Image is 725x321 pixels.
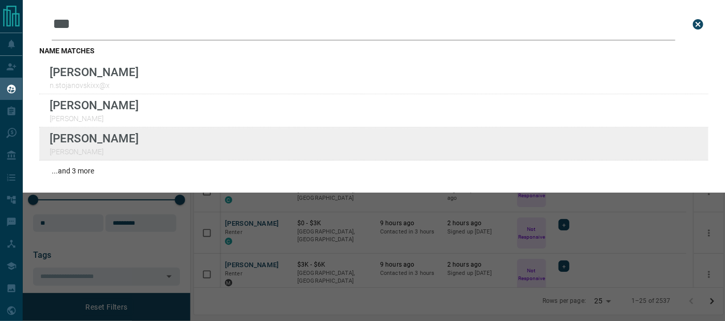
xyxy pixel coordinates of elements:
p: [PERSON_NAME] [50,114,139,123]
div: ...and 3 more [39,160,708,181]
p: [PERSON_NAME] [50,148,139,156]
h3: name matches [39,47,708,55]
p: [PERSON_NAME] [50,65,139,79]
p: [PERSON_NAME] [50,98,139,112]
p: [PERSON_NAME] [50,132,139,145]
p: n.stojanovskixx@x [50,81,139,90]
button: close search bar [688,14,708,35]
